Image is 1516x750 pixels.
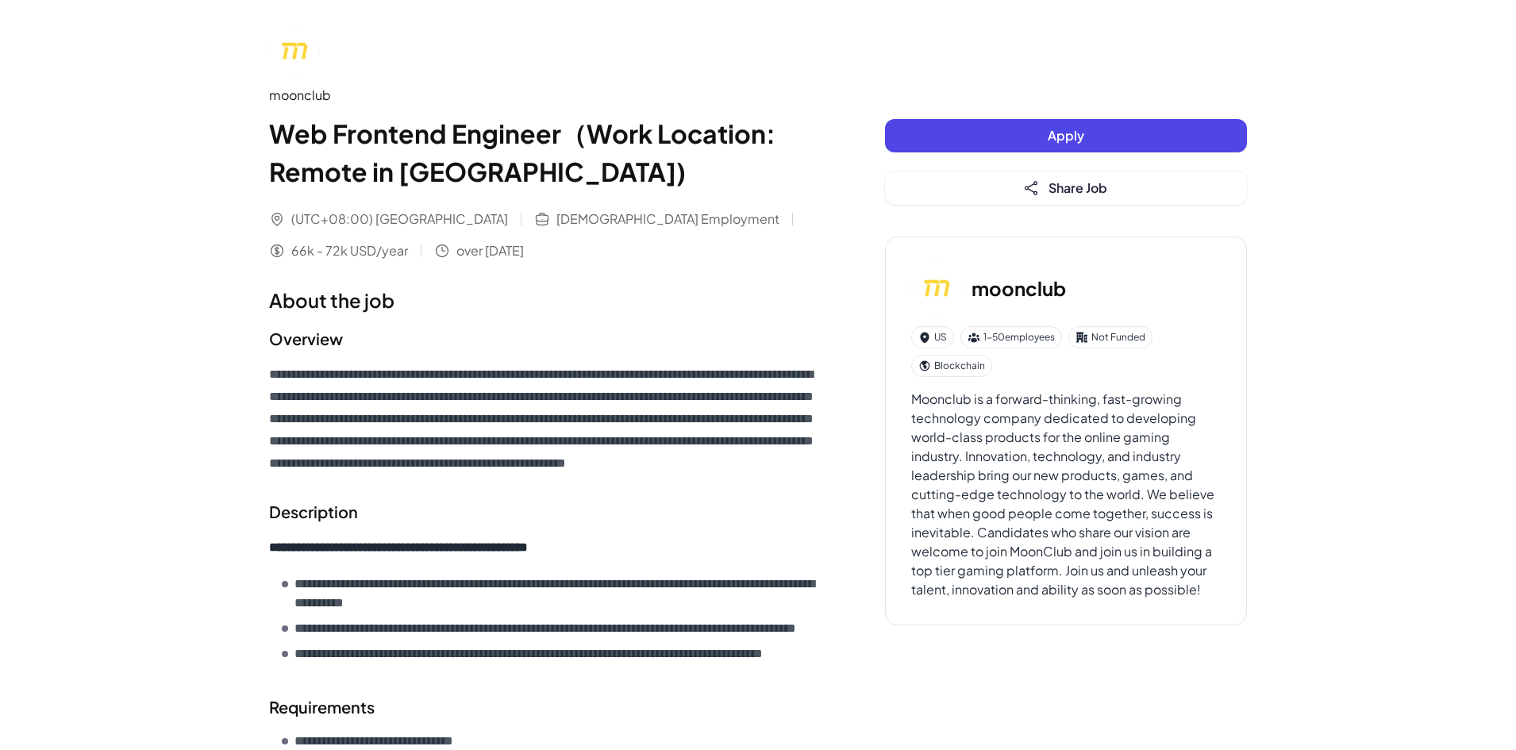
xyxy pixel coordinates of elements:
[911,326,954,348] div: US
[556,210,779,229] span: [DEMOGRAPHIC_DATA] Employment
[1048,127,1084,144] span: Apply
[269,500,821,524] h2: Description
[1049,179,1107,196] span: Share Job
[291,241,408,260] span: 66k - 72k USD/year
[1068,326,1152,348] div: Not Funded
[269,695,821,719] h2: Requirements
[269,327,821,351] h2: Overview
[269,86,821,105] div: moonclub
[885,119,1247,152] button: Apply
[911,355,992,377] div: Blockchain
[291,210,508,229] span: (UTC+08:00) [GEOGRAPHIC_DATA]
[911,263,962,313] img: mo
[972,274,1066,302] h3: moonclub
[456,241,524,260] span: over [DATE]
[960,326,1062,348] div: 1-50 employees
[269,114,821,190] h1: Web Frontend Engineer（Work Location: Remote in [GEOGRAPHIC_DATA])
[911,390,1221,599] div: Moonclub is a forward-thinking, fast-growing technology company dedicated to developing world-cla...
[269,25,320,76] img: mo
[885,171,1247,205] button: Share Job
[269,286,821,314] h1: About the job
